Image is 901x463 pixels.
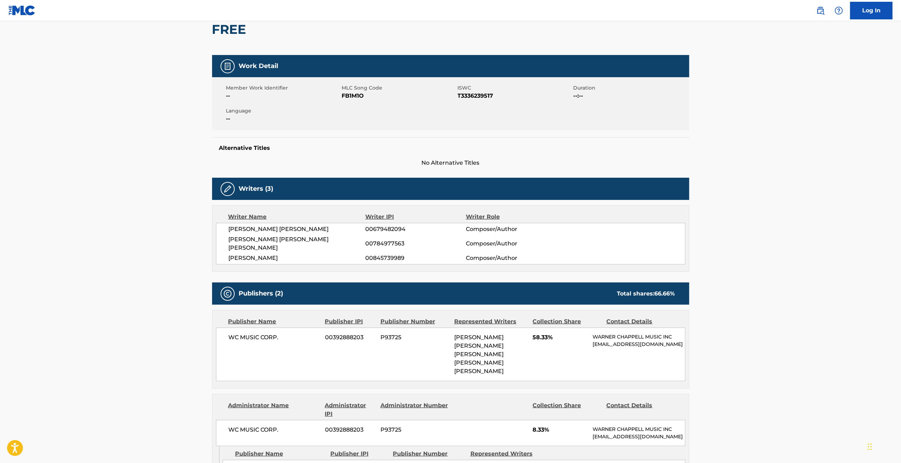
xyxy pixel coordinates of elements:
[223,185,232,193] img: Writers
[212,22,250,37] h2: FREE
[466,225,557,233] span: Composer/Author
[593,426,685,433] p: WARNER CHAPPELL MUSIC INC
[239,62,278,70] h5: Work Detail
[239,290,283,298] h5: Publishers (2)
[593,341,685,348] p: [EMAIL_ADDRESS][DOMAIN_NAME]
[229,225,366,233] span: [PERSON_NAME] [PERSON_NAME]
[8,5,36,16] img: MLC Logo
[458,92,572,100] span: T3336239517
[593,433,685,440] p: [EMAIL_ADDRESS][DOMAIN_NAME]
[228,317,320,326] div: Publisher Name
[325,426,375,434] span: 00392888203
[832,4,846,18] div: Help
[325,401,375,418] div: Administrator IPI
[226,115,340,123] span: --
[223,290,232,298] img: Publishers
[866,429,901,463] div: 채팅 위젯
[330,450,388,458] div: Publisher IPI
[607,401,675,418] div: Contact Details
[835,6,843,15] img: help
[380,401,449,418] div: Administrator Number
[325,333,375,342] span: 00392888203
[235,450,325,458] div: Publisher Name
[454,334,504,374] span: [PERSON_NAME] [PERSON_NAME] [PERSON_NAME] [PERSON_NAME] [PERSON_NAME]
[219,145,682,152] h5: Alternative Titles
[617,290,675,298] div: Total shares:
[850,2,893,19] a: Log In
[533,426,587,434] span: 8.33%
[454,317,527,326] div: Represented Writers
[593,333,685,341] p: WARNER CHAPPELL MUSIC INC
[866,429,901,463] iframe: Chat Widget
[229,333,320,342] span: WC MUSIC CORP.
[380,426,449,434] span: P93725
[342,92,456,100] span: FB1M1O
[380,333,449,342] span: P93725
[226,92,340,100] span: --
[365,213,466,221] div: Writer IPI
[816,6,825,15] img: search
[365,254,465,262] span: 00845739989
[466,213,557,221] div: Writer Role
[393,450,465,458] div: Publisher Number
[868,436,872,457] div: 드래그
[226,107,340,115] span: Language
[229,254,366,262] span: [PERSON_NAME]
[365,239,465,248] span: 00784977563
[226,84,340,92] span: Member Work Identifier
[607,317,675,326] div: Contact Details
[573,84,687,92] span: Duration
[229,426,320,434] span: WC MUSIC CORP.
[380,317,449,326] div: Publisher Number
[533,317,601,326] div: Collection Share
[466,254,557,262] span: Composer/Author
[466,239,557,248] span: Composer/Author
[229,235,366,252] span: [PERSON_NAME] [PERSON_NAME] [PERSON_NAME]
[573,92,687,100] span: --:--
[458,84,572,92] span: ISWC
[533,333,587,342] span: 58.33%
[533,401,601,418] div: Collection Share
[655,290,675,297] span: 66.66 %
[239,185,274,193] h5: Writers (3)
[813,4,828,18] a: Public Search
[212,159,689,167] span: No Alternative Titles
[470,450,542,458] div: Represented Writers
[325,317,375,326] div: Publisher IPI
[342,84,456,92] span: MLC Song Code
[228,213,366,221] div: Writer Name
[365,225,465,233] span: 00679482094
[228,401,320,418] div: Administrator Name
[223,62,232,71] img: Work Detail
